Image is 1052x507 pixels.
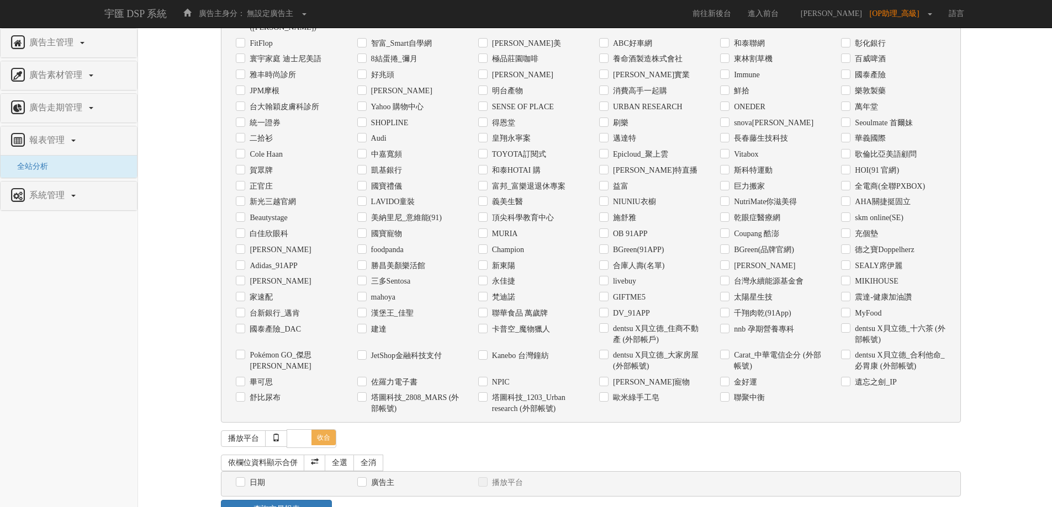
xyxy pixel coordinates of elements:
[247,244,311,255] label: [PERSON_NAME]
[852,86,886,97] label: 樂敦製藥
[489,102,554,113] label: SENSE ОF PLACE
[610,102,683,113] label: URBAN RESEARCH
[247,149,282,160] label: Cole Haan
[311,430,336,445] span: 收合
[9,132,129,150] a: 報表管理
[368,244,404,255] label: foodpanda
[731,324,794,335] label: nnb 孕期營養專科
[731,86,749,97] label: 鮮拾
[870,9,925,18] span: [OP助理_高級]
[489,228,518,239] label: MURIA
[610,133,636,144] label: 邁達特
[368,477,394,488] label: 廣告主
[489,149,546,160] label: TOYOTA訂閱式
[489,196,523,207] label: 義美生醫
[27,103,88,112] span: 廣告走期管理
[247,133,273,144] label: 二拾衫
[852,118,913,129] label: Seoulmate 首爾妹
[247,228,288,239] label: 白佳欣眼科
[852,308,881,319] label: MyFood
[852,292,912,303] label: 震達-健康加油讚
[610,323,704,345] label: dentsu X貝立德_住商不動產 (外部帳戶)
[610,228,648,239] label: OB 91APP
[9,34,129,52] a: 廣告主管理
[852,196,910,207] label: AHA關捷挺固立
[368,228,402,239] label: 國寶寵物
[489,165,541,176] label: 和泰HOTAI 購
[368,102,424,113] label: Yahoo 購物中心
[489,260,515,271] label: 新東陽
[610,244,664,255] label: BGreen(91APP)
[852,350,945,372] label: dentsu X貝立德_合利他命_必胃康 (外部帳號)
[27,190,70,200] span: 系統管理
[731,38,765,49] label: 和泰聯網
[247,102,319,113] label: 台大翰穎皮膚科診所
[610,377,690,388] label: [PERSON_NAME]寵物
[489,54,538,65] label: 極品莊園咖啡
[852,276,898,287] label: MIKIHOUSE
[368,54,417,65] label: 8結蛋捲_彌月
[731,149,758,160] label: Vitabox
[368,212,442,223] label: 美納里尼_意維能(91)
[9,99,129,117] a: 廣告走期管理
[731,392,765,403] label: 聯聚中衡
[852,212,903,223] label: skm online(SE)
[489,181,565,192] label: 富邦_富樂退退休專案
[852,323,945,345] label: dentsu X貝立德_十六茶 (外部帳號)
[247,350,340,372] label: Pokémon GO_傑思[PERSON_NAME]
[852,70,886,81] label: 國泰產險
[247,70,296,81] label: 雅丰時尚診所
[247,9,293,18] span: 無設定廣告主
[731,133,788,144] label: 長春藤生技科技
[489,133,531,144] label: 皇翔永寧案
[368,165,402,176] label: 凱基銀行
[610,181,628,192] label: 益富
[731,181,765,192] label: 巨力搬家
[731,244,794,255] label: BGreen(品牌官網)
[489,350,549,361] label: Kanebo 台灣鐘紡
[852,181,925,192] label: 全電商(全聯PXBOX)
[247,181,273,192] label: 正官庄
[610,212,636,223] label: 施舒雅
[610,54,683,65] label: 養命酒製造株式會社
[731,70,760,81] label: Immune
[247,292,273,303] label: 家速配
[795,9,868,18] span: [PERSON_NAME]
[325,455,355,471] a: 全選
[610,276,636,287] label: livebuy
[489,308,548,319] label: 聯華食品 萬歲牌
[368,276,411,287] label: 三多Sentosa
[489,212,554,223] label: 頂尖科學教育中心
[27,70,88,79] span: 廣告素材管理
[247,86,279,97] label: JPM摩根
[368,308,414,319] label: 漢堡王_佳聖
[610,392,659,403] label: 歐米綠手工皂
[368,38,432,49] label: 智富_Smart自學網
[731,212,780,223] label: 乾眼症醫療網
[247,38,272,49] label: FitFlop
[852,38,886,49] label: 彰化銀行
[731,118,813,129] label: snova[PERSON_NAME]
[489,324,550,335] label: 卡普空_魔物獵人
[610,196,656,207] label: NIUNIU衣櫥
[368,118,409,129] label: SHOPLINE
[731,308,791,319] label: 千翔肉乾(91App)
[731,165,773,176] label: 斯科特運動
[610,86,667,97] label: 消費高手一起購
[9,162,48,170] a: 全站分析
[247,324,301,335] label: 國泰產險_DAC
[27,38,79,47] span: 廣告主管理
[731,102,765,113] label: ONEDER
[247,377,273,388] label: 畢可思
[247,308,300,319] label: 台新銀行_邁肯
[610,165,697,176] label: [PERSON_NAME]特直播
[852,260,902,271] label: SEALY席伊麗
[610,118,628,129] label: 刷樂
[610,38,652,49] label: ABC好車網
[368,133,387,144] label: Audi
[247,477,265,488] label: 日期
[610,350,704,372] label: dentsu X貝立德_大家房屋 (外部帳號)
[9,187,129,205] a: 系統管理
[852,377,896,388] label: 遺忘之劍_IP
